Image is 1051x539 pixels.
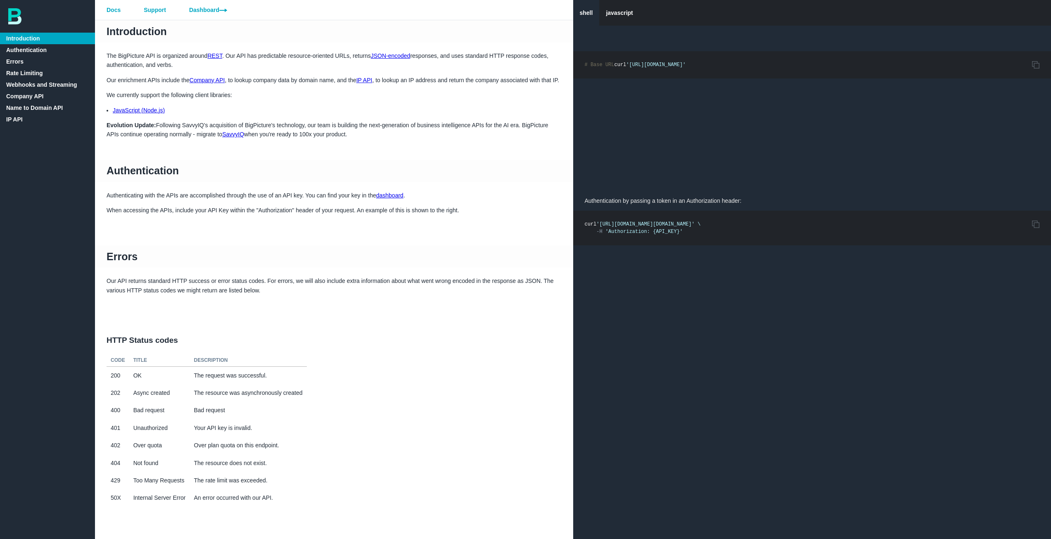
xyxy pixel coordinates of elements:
[95,160,573,182] h1: Authentication
[107,401,129,419] td: 400
[190,384,307,401] td: The resource was asynchronously created
[585,221,701,235] code: curl
[95,245,573,268] h1: Errors
[129,354,190,367] th: Title
[129,489,190,506] td: Internal Server Error
[107,354,129,367] th: Code
[596,229,602,235] span: -H
[356,77,372,83] a: IP API
[190,401,307,419] td: Bad request
[107,384,129,401] td: 202
[95,326,573,354] h2: HTTP Status codes
[626,62,686,68] span: '[URL][DOMAIN_NAME]'
[107,472,129,489] td: 429
[596,221,695,227] span: '[URL][DOMAIN_NAME][DOMAIN_NAME]'
[190,77,225,83] a: Company API
[95,20,573,43] h1: Introduction
[107,454,129,472] td: 404
[107,122,156,128] strong: Evolution Update:
[190,472,307,489] td: The rate limit was exceeded.
[95,276,573,295] p: Our API returns standard HTTP success or error status codes. For errors, we will also include ext...
[222,131,244,138] a: SavvyIQ
[585,62,686,68] code: curl
[95,76,573,85] p: Our enrichment APIs include the , to lookup company data by domain name, and the , to lookup an I...
[190,437,307,454] td: Over plan quota on this endpoint.
[113,107,165,114] a: JavaScript (Node.js)
[585,62,614,68] span: # Base URL
[107,437,129,454] td: 402
[95,51,573,70] p: The BigPicture API is organized around . Our API has predictable resource-oriented URLs, returns ...
[8,8,21,24] img: bp-logo-B-teal.svg
[190,454,307,472] td: The resource does not exist.
[190,366,307,384] td: The request was successful.
[605,229,683,235] span: 'Authorization: {API_KEY}'
[107,489,129,506] td: 50X
[190,419,307,437] td: Your API key is invalid.
[129,454,190,472] td: Not found
[129,472,190,489] td: Too Many Requests
[107,366,129,384] td: 200
[371,52,410,59] a: JSON-encoded
[129,401,190,419] td: Bad request
[129,384,190,401] td: Async created
[190,354,307,367] th: Description
[129,366,190,384] td: OK
[95,191,573,200] p: Authenticating with the APIs are accomplished through the use of an API key. You can find your ke...
[129,419,190,437] td: Unauthorized
[95,121,573,139] p: Following SavvyIQ's acquisition of BigPicture's technology, our team is building the next-generat...
[698,221,700,227] span: \
[190,489,307,506] td: An error occurred with our API.
[207,52,222,59] a: REST
[129,437,190,454] td: Over quota
[376,192,403,199] a: dashboard
[95,206,573,215] p: When accessing the APIs, include your API Key within the "Authorization" header of your request. ...
[95,90,573,100] p: We currently support the following client libraries:
[107,419,129,437] td: 401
